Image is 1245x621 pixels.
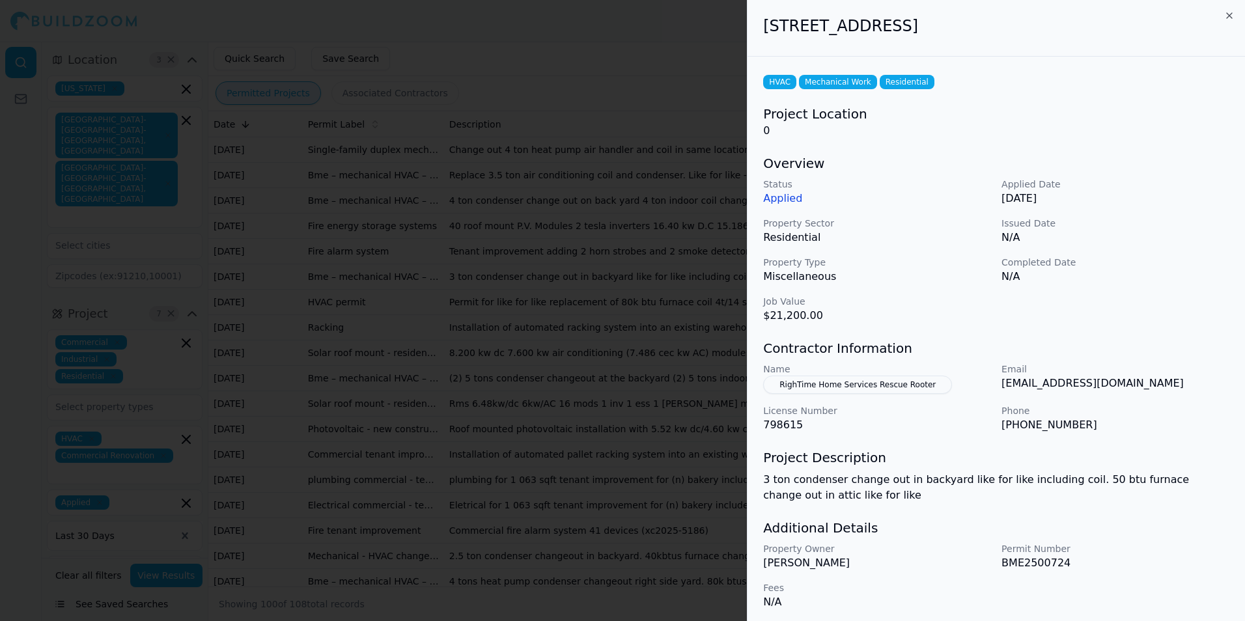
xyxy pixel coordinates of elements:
p: Residential [763,230,991,245]
p: [PHONE_NUMBER] [1001,417,1229,433]
p: Permit Number [1001,542,1229,555]
p: [PERSON_NAME] [763,555,991,571]
button: RighTime Home Services Rescue Rooter [763,376,952,394]
h3: Project Location [763,105,1229,123]
p: $21,200.00 [763,308,991,324]
p: Miscellaneous [763,269,991,284]
p: N/A [1001,230,1229,245]
p: [EMAIL_ADDRESS][DOMAIN_NAME] [1001,376,1229,391]
p: Name [763,363,991,376]
h2: [STREET_ADDRESS] [763,16,1229,36]
span: HVAC [763,75,796,89]
div: 0 [763,105,1229,139]
p: Status [763,178,991,191]
p: Property Sector [763,217,991,230]
p: Applied [763,191,991,206]
p: Property Owner [763,542,991,555]
p: Job Value [763,295,991,308]
p: Applied Date [1001,178,1229,191]
span: Residential [880,75,934,89]
p: Fees [763,581,991,594]
span: Mechanical Work [799,75,877,89]
p: License Number [763,404,991,417]
h3: Additional Details [763,519,1229,537]
p: BME2500724 [1001,555,1229,571]
p: 798615 [763,417,991,433]
p: Issued Date [1001,217,1229,230]
p: Property Type [763,256,991,269]
p: N/A [1001,269,1229,284]
p: Phone [1001,404,1229,417]
p: N/A [763,594,991,610]
h3: Contractor Information [763,339,1229,357]
p: 3 ton condenser change out in backyard like for like including coil. 50 btu furnace change out in... [763,472,1229,503]
h3: Overview [763,154,1229,172]
p: Completed Date [1001,256,1229,269]
h3: Project Description [763,448,1229,467]
p: Email [1001,363,1229,376]
p: [DATE] [1001,191,1229,206]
